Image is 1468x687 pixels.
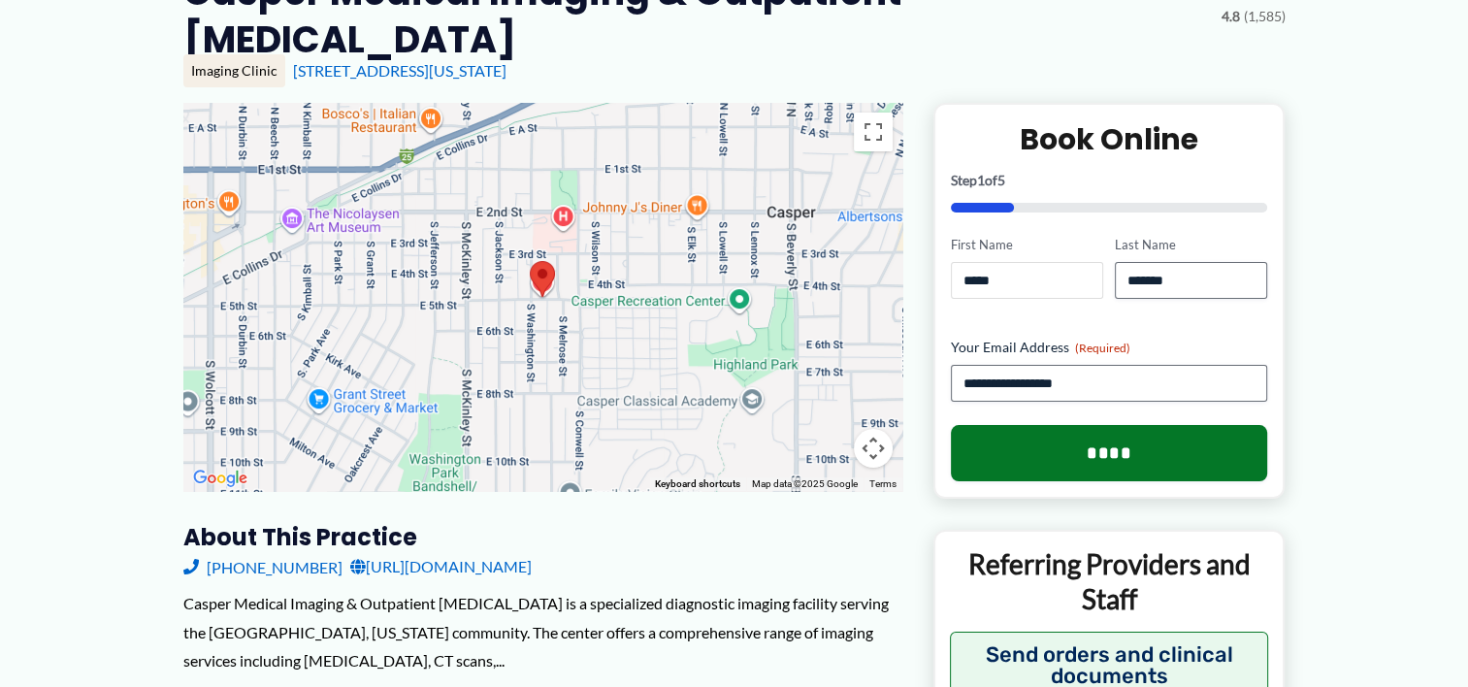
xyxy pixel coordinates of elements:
a: [PHONE_NUMBER] [183,552,343,581]
button: Keyboard shortcuts [655,477,740,491]
a: Open this area in Google Maps (opens a new window) [188,466,252,491]
label: Your Email Address [951,338,1268,357]
label: Last Name [1115,236,1267,254]
a: [URL][DOMAIN_NAME] [350,552,532,581]
h3: About this practice [183,522,902,552]
img: Google [188,466,252,491]
span: (Required) [1075,341,1130,355]
span: Map data ©2025 Google [752,478,858,489]
p: Referring Providers and Staff [950,546,1269,617]
button: Toggle fullscreen view [854,113,893,151]
a: Terms (opens in new tab) [869,478,897,489]
div: Imaging Clinic [183,54,285,87]
button: Map camera controls [854,429,893,468]
a: [STREET_ADDRESS][US_STATE] [293,61,506,80]
span: 1 [977,172,985,188]
span: 4.8 [1222,4,1240,29]
label: First Name [951,236,1103,254]
span: 5 [997,172,1005,188]
p: Step of [951,174,1268,187]
div: Casper Medical Imaging & Outpatient [MEDICAL_DATA] is a specialized diagnostic imaging facility s... [183,589,902,675]
h2: Book Online [951,120,1268,158]
span: (1,585) [1244,4,1286,29]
